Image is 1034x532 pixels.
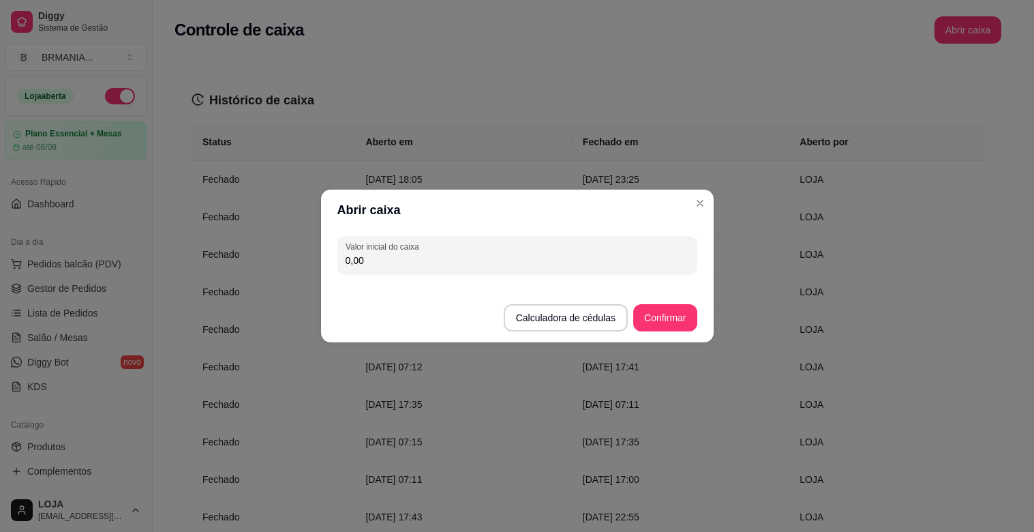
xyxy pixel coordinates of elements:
button: Confirmar [633,304,697,331]
button: Calculadora de cédulas [504,304,628,331]
input: Valor inicial do caixa [346,254,689,267]
label: Valor inicial do caixa [346,241,423,252]
header: Abrir caixa [321,190,714,231]
button: Close [689,192,711,214]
